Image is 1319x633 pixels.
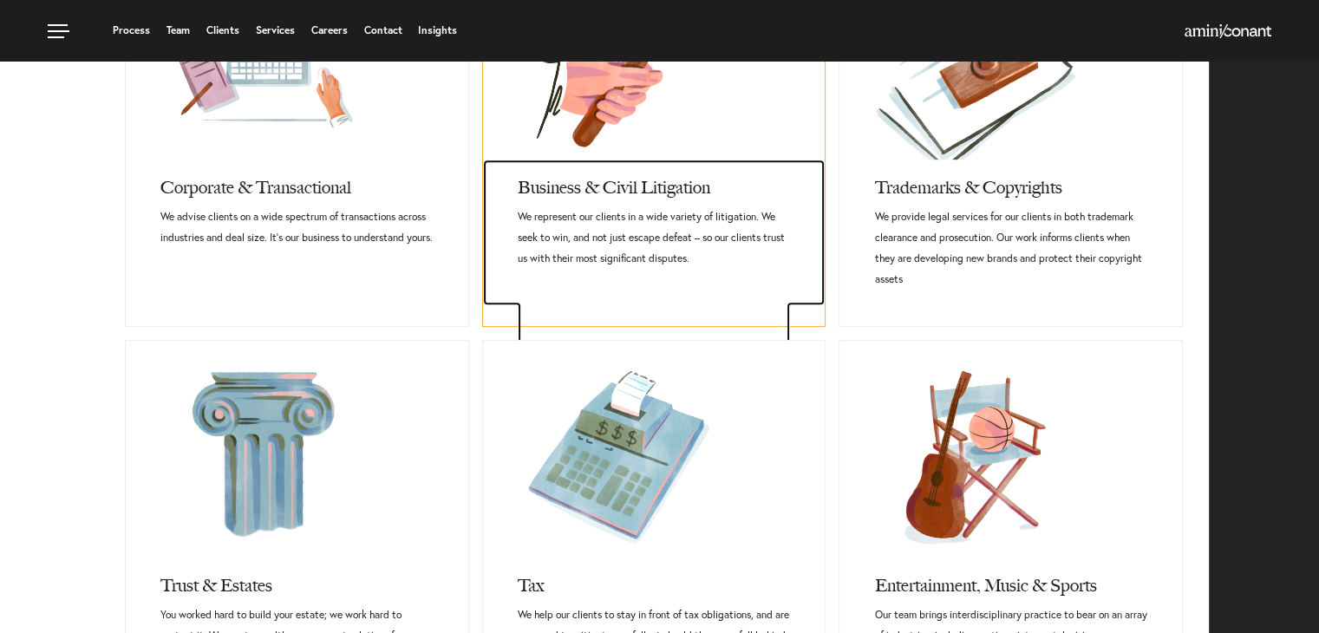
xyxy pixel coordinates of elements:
a: Careers [311,25,348,36]
a: Corporate & TransactionalWe advise clients on a wide spectrum of transactions across industries a... [126,160,468,284]
a: Contact [363,25,402,36]
a: Clients [206,25,239,36]
h3: Entertainment, Music & Sports [874,558,1147,604]
a: Business & Civil LitigationWe represent our clients in a wide variety of litigation. We seek to w... [483,160,826,305]
a: Team [167,25,190,36]
h3: Tax [518,558,791,604]
a: Trademarks & CopyrightsWe provide legal services for our clients in both trademark clearance and ... [839,160,1182,326]
p: We provide legal services for our clients in both trademark clearance and prosecution. Our work i... [874,206,1147,290]
p: We advise clients on a wide spectrum of transactions across industries and deal size. It’s our bu... [160,206,434,248]
h3: Corporate & Transactional [160,160,434,206]
h3: Trust & Estates [160,558,434,604]
a: Insights [418,25,457,36]
img: Amini & Conant [1185,24,1271,38]
h3: Trademarks & Copyrights [874,160,1147,206]
a: Home [1185,25,1271,39]
h3: Business & Civil Litigation [518,160,791,206]
a: Process [113,25,150,36]
p: We represent our clients in a wide variety of litigation. We seek to win, and not just escape def... [518,206,791,269]
a: Services [256,25,295,36]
